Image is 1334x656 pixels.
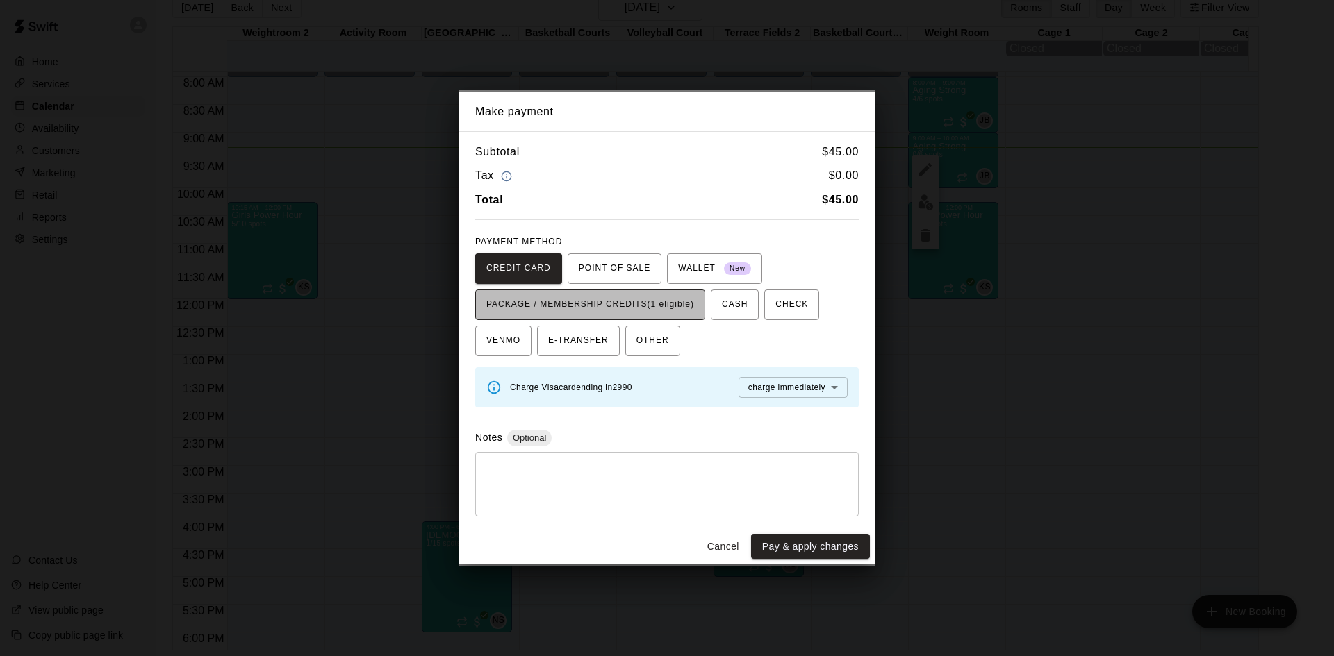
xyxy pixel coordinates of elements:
button: VENMO [475,326,532,356]
button: OTHER [625,326,680,356]
button: WALLET New [667,253,762,284]
label: Notes [475,432,502,443]
span: CHECK [775,294,808,316]
button: E-TRANSFER [537,326,620,356]
span: E-TRANSFER [548,330,609,352]
span: PAYMENT METHOD [475,237,562,246]
button: Cancel [701,534,746,560]
span: VENMO [486,330,520,352]
span: Optional [507,432,552,443]
span: New [724,260,751,278]
span: CREDIT CARD [486,258,551,280]
span: POINT OF SALE [579,258,650,280]
button: CREDIT CARD [475,253,562,284]
h6: Subtotal [475,143,520,161]
span: Charge Visa card ending in 2990 [510,382,632,392]
span: CASH [722,294,748,316]
span: WALLET [678,258,751,280]
h2: Make payment [459,92,875,132]
button: Pay & apply changes [751,534,870,560]
button: CHECK [764,289,819,320]
button: POINT OF SALE [568,253,661,284]
span: PACKAGE / MEMBERSHIP CREDITS (1 eligible) [486,294,694,316]
h6: $ 45.00 [822,143,859,161]
b: $ 45.00 [822,194,859,205]
h6: Tax [475,167,516,185]
b: Total [475,194,503,205]
span: OTHER [636,330,669,352]
span: charge immediately [748,382,825,392]
button: CASH [711,289,759,320]
button: PACKAGE / MEMBERSHIP CREDITS(1 eligible) [475,289,705,320]
h6: $ 0.00 [829,167,859,185]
